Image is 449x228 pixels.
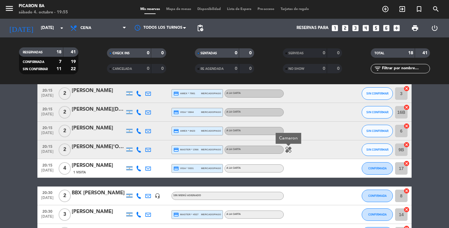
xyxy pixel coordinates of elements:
strong: 22 [71,67,77,71]
span: [DATE] [40,112,55,119]
span: SIN CONFIRMAR [366,129,389,133]
span: 2 [59,190,71,202]
span: visa * 0844 [173,109,194,115]
span: SIN CONFIRMAR [366,92,389,95]
span: [DATE] [40,215,55,222]
span: 1 Visita [73,170,86,175]
span: 2 [59,106,71,119]
div: [PERSON_NAME]'Occhio [72,143,125,151]
strong: 41 [71,50,77,54]
strong: 0 [235,66,237,71]
strong: 18 [56,50,61,54]
span: A LA CARTA [226,129,241,132]
div: sábado 4. octubre - 19:55 [19,9,68,16]
i: headset_mic [155,193,160,199]
button: CONFIRMADA [362,162,393,175]
span: [DATE] [40,131,55,138]
strong: 41 [422,51,429,55]
span: A LA CARTA [226,92,241,95]
i: exit_to_app [398,5,406,13]
i: cancel [403,160,410,167]
span: 20:30 [40,207,55,215]
span: Disponibilidad [194,7,224,11]
span: visa * 9331 [173,166,194,171]
i: cancel [403,85,410,92]
span: 20:15 [40,124,55,131]
div: [PERSON_NAME] [72,162,125,170]
span: CANCELADA [113,67,132,70]
div: [PERSON_NAME] [72,124,125,132]
i: cancel [403,142,410,148]
div: [PERSON_NAME] [72,87,125,95]
span: CHECK INS [113,52,130,55]
span: [DATE] [40,150,55,157]
span: SIN CONFIRMAR [366,110,389,114]
span: Tarjetas de regalo [278,7,312,11]
button: SIN CONFIRMAR [362,143,393,156]
i: looks_3 [351,24,360,32]
strong: 0 [323,66,325,71]
strong: 19 [71,60,77,64]
i: power_settings_new [431,24,438,32]
strong: 0 [337,51,341,55]
i: arrow_drop_down [58,24,65,32]
strong: 0 [235,51,237,55]
span: print [411,24,419,32]
span: Mapa de mesas [163,7,194,11]
div: Picaron BA [19,3,68,9]
i: credit_card [173,91,179,96]
span: Sin menú asignado [173,194,201,197]
strong: 0 [161,66,165,71]
span: SERVIDAS [288,52,304,55]
span: Pre-acceso [254,7,278,11]
div: Camaron [276,133,301,144]
span: 2 [59,87,71,100]
i: looks_one [331,24,339,32]
button: CONFIRMADA [362,208,393,221]
i: healing [285,146,292,153]
span: 20:15 [40,105,55,112]
span: mercadopago [201,166,221,170]
i: looks_two [341,24,349,32]
span: 4 [59,162,71,175]
i: cancel [403,206,410,213]
i: add_circle_outline [382,5,389,13]
span: Cena [80,26,91,30]
span: [DATE] [40,168,55,176]
i: cancel [403,104,410,110]
span: Reservas para [297,26,329,31]
i: add_box [393,24,401,32]
div: LOG OUT [425,19,444,37]
i: filter_list [374,65,381,72]
span: RESERVADAS [23,51,43,54]
span: master * 1566 [173,147,199,153]
i: looks_4 [362,24,370,32]
i: credit_card [173,166,179,171]
span: mercadopago [201,148,221,152]
span: SIN CONFIRMAR [23,68,48,71]
i: cancel [403,123,410,129]
button: SIN CONFIRMAR [362,125,393,137]
span: [DATE] [40,196,55,203]
span: A LA CARTA [226,111,241,113]
div: BBX [PERSON_NAME] [72,189,125,197]
i: cancel [403,188,410,194]
span: TOTAL [374,52,384,55]
span: RE AGENDADA [200,67,224,70]
i: search [432,5,440,13]
span: Lista de Espera [224,7,254,11]
span: 20:30 [40,189,55,196]
i: credit_card [173,147,179,153]
i: looks_5 [372,24,380,32]
span: 20:15 [40,86,55,94]
strong: 0 [147,66,149,71]
span: 20:15 [40,143,55,150]
span: CONFIRMADA [23,61,44,64]
span: CONFIRMADA [368,194,387,197]
span: 20:15 [40,161,55,168]
i: credit_card [173,128,179,134]
span: mercadopago [201,91,221,95]
i: [DATE] [5,21,38,35]
span: A LA CARTA [226,213,241,216]
strong: 0 [323,51,325,55]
